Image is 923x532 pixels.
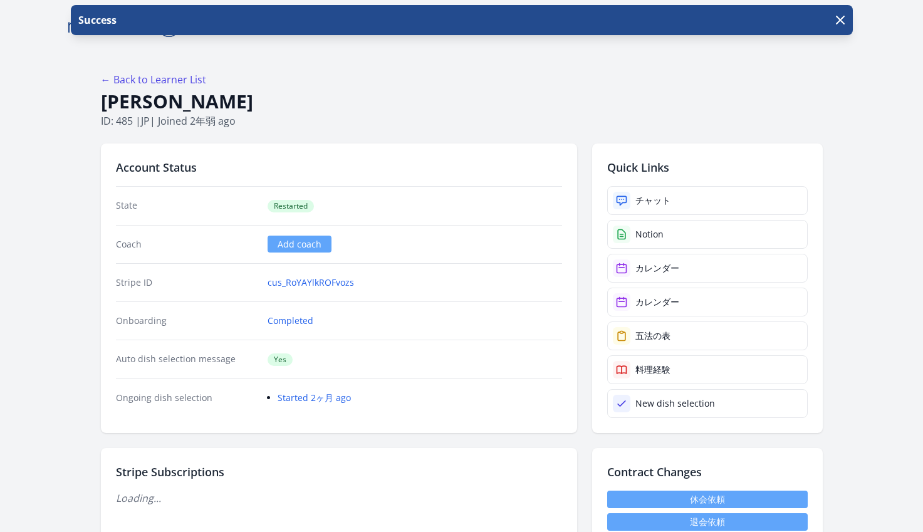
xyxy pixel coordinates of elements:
[268,315,313,327] a: Completed
[116,199,258,212] dt: State
[116,392,258,404] dt: Ongoing dish selection
[101,73,206,86] a: ← Back to Learner List
[116,491,562,506] p: Loading...
[607,321,808,350] a: 五法の表
[268,236,331,253] a: Add coach
[635,330,670,342] div: 五法の表
[607,186,808,215] a: チャット
[635,363,670,376] div: 料理経験
[607,513,808,531] button: 退会依頼
[607,491,808,508] a: 休会依頼
[635,194,670,207] div: チャット
[116,276,258,289] dt: Stripe ID
[607,220,808,249] a: Notion
[268,200,314,212] span: Restarted
[635,262,679,274] div: カレンダー
[116,238,258,251] dt: Coach
[268,353,293,366] span: Yes
[607,254,808,283] a: カレンダー
[101,113,823,128] p: ID: 485 | | Joined 2年弱 ago
[635,397,715,410] div: New dish selection
[607,463,808,481] h2: Contract Changes
[607,389,808,418] a: New dish selection
[76,13,117,28] p: Success
[607,159,808,176] h2: Quick Links
[635,296,679,308] div: カレンダー
[607,355,808,384] a: 料理経験
[607,288,808,316] a: カレンダー
[116,463,562,481] h2: Stripe Subscriptions
[101,90,823,113] h1: [PERSON_NAME]
[116,353,258,366] dt: Auto dish selection message
[141,114,150,128] span: jp
[635,228,664,241] div: Notion
[268,276,354,289] a: cus_RoYAYlkROFvozs
[116,159,562,176] h2: Account Status
[116,315,258,327] dt: Onboarding
[278,392,351,404] a: Started 2ヶ月 ago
